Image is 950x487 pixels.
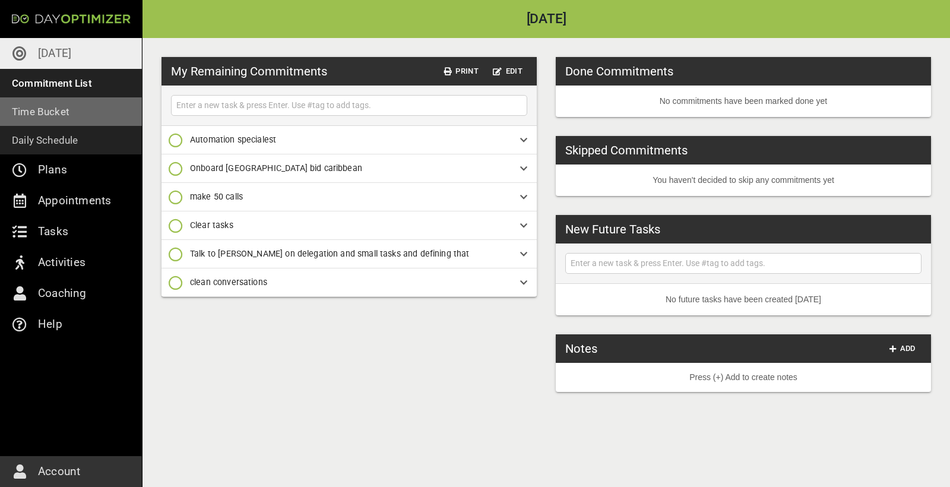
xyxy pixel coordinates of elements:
[565,220,660,238] h3: New Future Tasks
[190,135,276,144] span: Automation specialest
[493,65,522,78] span: Edit
[38,222,68,241] p: Tasks
[174,98,524,113] input: Enter a new task & press Enter. Use #tag to add tags.
[883,340,921,358] button: Add
[142,12,950,26] h2: [DATE]
[161,240,537,268] div: Talk to [PERSON_NAME] on delegation and small tasks and defining that
[556,165,931,196] li: You haven't decided to skip any commitments yet
[556,86,931,117] li: No commitments have been marked done yet
[565,371,921,384] p: Press (+) Add to create notes
[439,62,483,81] button: Print
[161,126,537,154] div: Automation specialest
[161,154,537,183] div: Onboard [GEOGRAPHIC_DATA] bid caribbean
[190,249,470,258] span: Talk to [PERSON_NAME] on delegation and small tasks and defining that
[161,211,537,240] div: Clear tasks
[38,315,62,334] p: Help
[161,183,537,211] div: make 50 calls
[12,103,69,120] p: Time Bucket
[38,462,80,481] p: Account
[488,62,527,81] button: Edit
[171,62,327,80] h3: My Remaining Commitments
[888,342,917,356] span: Add
[190,220,233,230] span: Clear tasks
[38,160,67,179] p: Plans
[568,256,919,271] input: Enter a new task & press Enter. Use #tag to add tags.
[38,253,85,272] p: Activities
[556,284,931,315] li: No future tasks have been created [DATE]
[12,14,131,24] img: Day Optimizer
[38,191,111,210] p: Appointments
[12,75,92,91] p: Commitment List
[565,62,673,80] h3: Done Commitments
[444,65,479,78] span: Print
[38,284,87,303] p: Coaching
[190,163,362,173] span: Onboard [GEOGRAPHIC_DATA] bid caribbean
[38,44,71,63] p: [DATE]
[565,141,688,159] h3: Skipped Commitments
[190,192,243,201] span: make 50 calls
[161,268,537,297] div: clean conversations
[12,132,78,148] p: Daily Schedule
[190,277,267,287] span: clean conversations
[565,340,597,358] h3: Notes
